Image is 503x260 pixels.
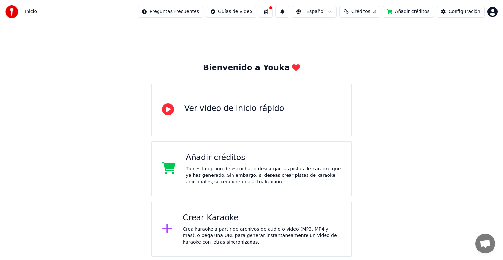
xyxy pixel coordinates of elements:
div: Configuración [449,9,480,15]
div: Añadir créditos [186,153,341,163]
button: Configuración [437,6,485,18]
span: Inicio [25,9,37,15]
div: Ver video de inicio rápido [184,103,284,114]
div: Tienes la opción de escuchar o descargar las pistas de karaoke que ya has generado. Sin embargo, ... [186,166,341,185]
img: youka [5,5,18,18]
nav: breadcrumb [25,9,37,15]
button: Guías de video [206,6,256,18]
span: 3 [373,9,376,15]
span: Créditos [351,9,370,15]
div: Crear Karaoke [183,213,341,223]
button: Añadir créditos [383,6,434,18]
div: Bienvenido a Youka [203,63,300,73]
div: Crea karaoke a partir de archivos de audio o video (MP3, MP4 y más), o pega una URL para generar ... [183,226,341,246]
div: Chat abierto [475,234,495,253]
button: Preguntas Frecuentes [138,6,203,18]
button: Créditos3 [339,6,380,18]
